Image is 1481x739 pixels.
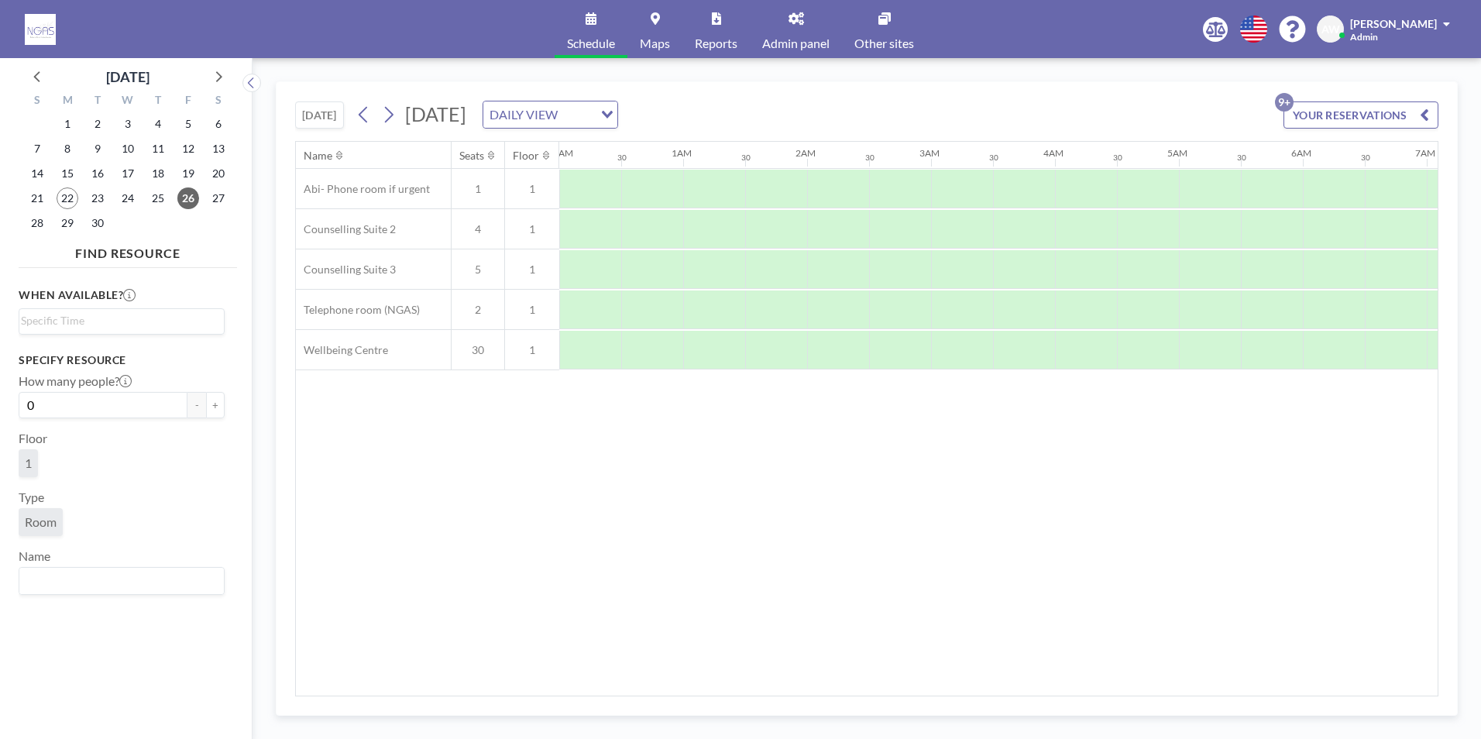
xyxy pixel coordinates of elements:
[173,91,203,112] div: F
[1415,147,1435,159] div: 7AM
[1350,17,1437,30] span: [PERSON_NAME]
[206,392,225,418] button: +
[187,392,206,418] button: -
[304,149,332,163] div: Name
[147,163,169,184] span: Thursday, September 18, 2025
[452,343,504,357] span: 30
[452,182,504,196] span: 1
[208,113,229,135] span: Saturday, September 6, 2025
[177,113,199,135] span: Friday, September 5, 2025
[177,187,199,209] span: Friday, September 26, 2025
[208,163,229,184] span: Saturday, September 20, 2025
[672,147,692,159] div: 1AM
[57,113,78,135] span: Monday, September 1, 2025
[177,138,199,160] span: Friday, September 12, 2025
[1275,93,1294,112] p: 9+
[1350,31,1378,43] span: Admin
[483,101,617,128] div: Search for option
[117,163,139,184] span: Wednesday, September 17, 2025
[695,37,737,50] span: Reports
[513,149,539,163] div: Floor
[486,105,561,125] span: DAILY VIEW
[117,187,139,209] span: Wednesday, September 24, 2025
[296,343,388,357] span: Wellbeing Centre
[989,153,998,163] div: 30
[53,91,83,112] div: M
[26,212,48,234] span: Sunday, September 28, 2025
[87,212,108,234] span: Tuesday, September 30, 2025
[865,153,875,163] div: 30
[87,113,108,135] span: Tuesday, September 2, 2025
[203,91,233,112] div: S
[25,455,32,471] span: 1
[26,138,48,160] span: Sunday, September 7, 2025
[19,490,44,505] label: Type
[617,153,627,163] div: 30
[741,153,751,163] div: 30
[106,66,149,88] div: [DATE]
[117,113,139,135] span: Wednesday, September 3, 2025
[57,138,78,160] span: Monday, September 8, 2025
[87,163,108,184] span: Tuesday, September 16, 2025
[1167,147,1187,159] div: 5AM
[296,222,396,236] span: Counselling Suite 2
[19,373,132,389] label: How many people?
[57,187,78,209] span: Monday, September 22, 2025
[854,37,914,50] span: Other sites
[1043,147,1064,159] div: 4AM
[113,91,143,112] div: W
[296,303,420,317] span: Telephone room (NGAS)
[1237,153,1246,163] div: 30
[296,263,396,277] span: Counselling Suite 3
[405,102,466,125] span: [DATE]
[147,113,169,135] span: Thursday, September 4, 2025
[143,91,173,112] div: T
[1113,153,1122,163] div: 30
[762,37,830,50] span: Admin panel
[25,14,56,45] img: organization-logo
[452,303,504,317] span: 2
[505,263,559,277] span: 1
[57,212,78,234] span: Monday, September 29, 2025
[208,187,229,209] span: Saturday, September 27, 2025
[919,147,940,159] div: 3AM
[57,163,78,184] span: Monday, September 15, 2025
[567,37,615,50] span: Schedule
[26,187,48,209] span: Sunday, September 21, 2025
[21,312,215,329] input: Search for option
[25,514,57,530] span: Room
[22,91,53,112] div: S
[19,309,224,332] div: Search for option
[19,239,237,261] h4: FIND RESOURCE
[147,187,169,209] span: Thursday, September 25, 2025
[1361,153,1370,163] div: 30
[87,138,108,160] span: Tuesday, September 9, 2025
[452,222,504,236] span: 4
[505,303,559,317] span: 1
[452,263,504,277] span: 5
[117,138,139,160] span: Wednesday, September 10, 2025
[1291,147,1311,159] div: 6AM
[505,182,559,196] span: 1
[19,548,50,564] label: Name
[505,222,559,236] span: 1
[208,138,229,160] span: Saturday, September 13, 2025
[562,105,592,125] input: Search for option
[21,571,215,591] input: Search for option
[26,163,48,184] span: Sunday, September 14, 2025
[19,353,225,367] h3: Specify resource
[147,138,169,160] span: Thursday, September 11, 2025
[795,147,816,159] div: 2AM
[177,163,199,184] span: Friday, September 19, 2025
[87,187,108,209] span: Tuesday, September 23, 2025
[505,343,559,357] span: 1
[1283,101,1438,129] button: YOUR RESERVATIONS9+
[1321,22,1340,36] span: AW
[19,568,224,594] div: Search for option
[296,182,430,196] span: Abi- Phone room if urgent
[548,147,573,159] div: 12AM
[640,37,670,50] span: Maps
[459,149,484,163] div: Seats
[83,91,113,112] div: T
[19,431,47,446] label: Floor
